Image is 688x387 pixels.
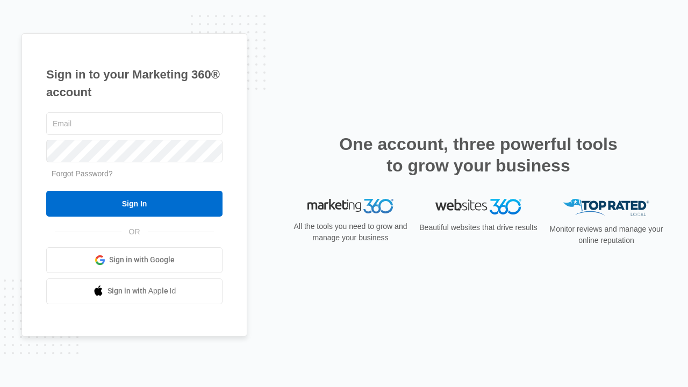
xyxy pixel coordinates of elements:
[336,133,621,176] h2: One account, three powerful tools to grow your business
[307,199,393,214] img: Marketing 360
[46,247,223,273] a: Sign in with Google
[52,169,113,178] a: Forgot Password?
[109,254,175,266] span: Sign in with Google
[418,222,539,233] p: Beautiful websites that drive results
[46,112,223,135] input: Email
[563,199,649,217] img: Top Rated Local
[46,191,223,217] input: Sign In
[46,66,223,101] h1: Sign in to your Marketing 360® account
[546,224,666,246] p: Monitor reviews and manage your online reputation
[107,285,176,297] span: Sign in with Apple Id
[290,221,411,243] p: All the tools you need to grow and manage your business
[46,278,223,304] a: Sign in with Apple Id
[121,226,148,238] span: OR
[435,199,521,214] img: Websites 360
